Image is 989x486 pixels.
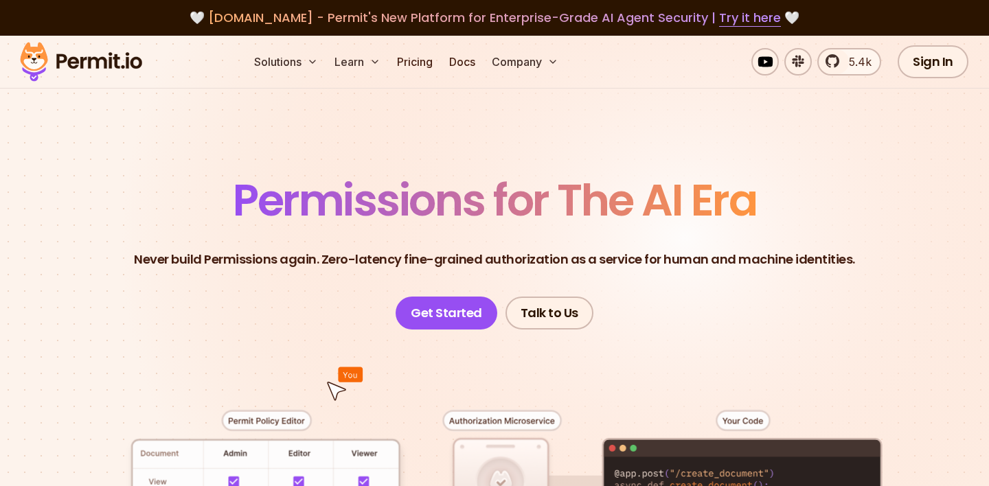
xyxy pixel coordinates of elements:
[329,48,386,76] button: Learn
[719,9,781,27] a: Try it here
[898,45,968,78] a: Sign In
[391,48,438,76] a: Pricing
[444,48,481,76] a: Docs
[841,54,872,70] span: 5.4k
[14,38,148,85] img: Permit logo
[817,48,881,76] a: 5.4k
[134,250,855,269] p: Never build Permissions again. Zero-latency fine-grained authorization as a service for human and...
[249,48,323,76] button: Solutions
[486,48,564,76] button: Company
[396,297,497,329] a: Get Started
[233,170,756,231] span: Permissions for The AI Era
[33,8,956,27] div: 🤍 🤍
[208,9,781,26] span: [DOMAIN_NAME] - Permit's New Platform for Enterprise-Grade AI Agent Security |
[505,297,593,329] a: Talk to Us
